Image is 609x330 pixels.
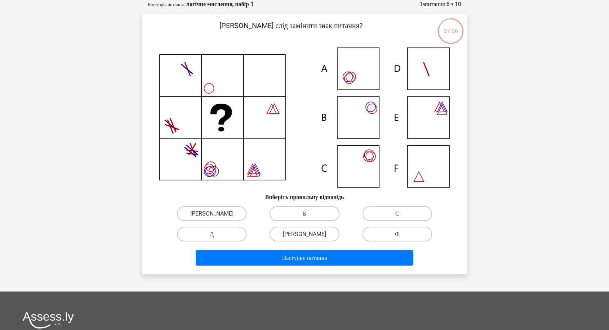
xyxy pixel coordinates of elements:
img: Логотип Assessly [23,312,74,329]
font: логічне мислення, набір 1 [186,1,254,8]
font: Б [303,210,306,217]
font: Ф [395,231,400,238]
font: [PERSON_NAME] [283,231,326,238]
font: Виберіть правильну відповідь [265,194,344,200]
font: [PERSON_NAME] слід замінити знак питання? [219,21,363,30]
font: Наступне питання [282,254,327,261]
font: С [395,210,399,217]
font: Категорія питання: [148,2,185,7]
font: [PERSON_NAME] [190,210,234,217]
font: Запитання 6 з 10 [419,1,461,8]
font: Д [210,231,214,238]
div: 07:06 [437,18,464,36]
button: Наступне питання [196,250,414,266]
